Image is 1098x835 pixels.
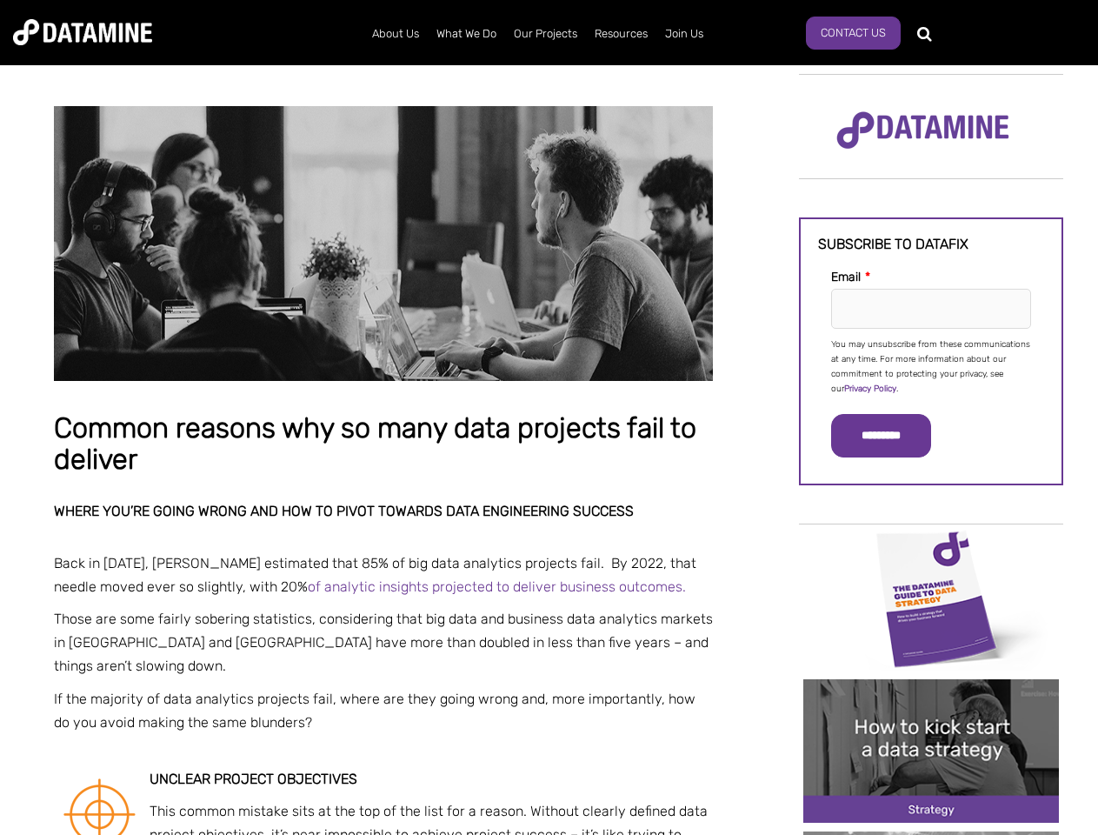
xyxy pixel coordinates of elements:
a: Our Projects [505,11,586,57]
h1: Common reasons why so many data projects fail to deliver [54,413,713,475]
p: Those are some fairly sobering statistics, considering that big data and business data analytics ... [54,607,713,678]
a: of analytic insights projected to deliver business outcomes. [308,578,686,595]
a: Privacy Policy [844,384,896,394]
a: Join Us [656,11,712,57]
p: If the majority of data analytics projects fail, where are they going wrong and, more importantly... [54,687,713,734]
img: 20241212 How to kick start a data strategy-2 [803,679,1059,823]
h3: Subscribe to datafix [818,237,1044,252]
img: Datamine Logo No Strapline - Purple [825,100,1021,161]
a: Resources [586,11,656,57]
a: About Us [363,11,428,57]
a: Contact Us [806,17,901,50]
span: Email [831,270,861,284]
a: What We Do [428,11,505,57]
img: Datamine [13,19,152,45]
p: Back in [DATE], [PERSON_NAME] estimated that 85% of big data analytics projects fail. By 2022, th... [54,551,713,598]
p: You may unsubscribe from these communications at any time. For more information about our commitm... [831,337,1031,397]
img: Data Strategy Cover thumbnail [803,526,1059,670]
strong: Unclear project objectives [150,771,357,787]
img: Common reasons why so many data projects fail to deliver [54,106,713,381]
h2: Where you’re going wrong and how to pivot towards data engineering success [54,504,713,519]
